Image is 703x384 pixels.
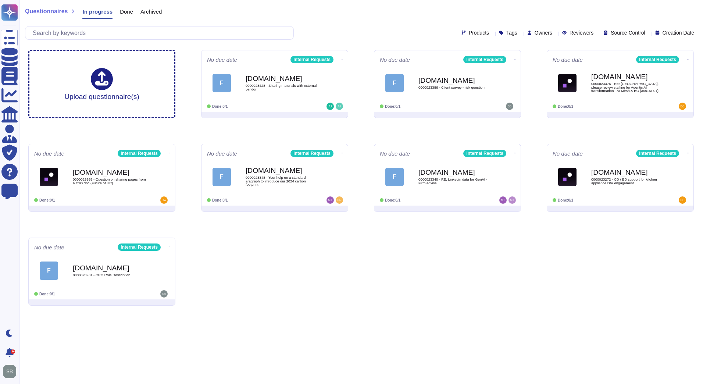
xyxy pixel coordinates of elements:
span: 0000023231 - CRO Role Description [73,273,146,277]
span: Products [469,30,489,35]
input: Search by keywords [29,26,293,39]
span: No due date [380,57,410,63]
img: user [506,103,513,110]
div: Internal Requests [118,243,161,251]
span: 0000023365 - Question on sharing pages from a CxO doc (Future of HR) [73,178,146,185]
b: [DOMAIN_NAME] [418,77,492,84]
span: No due date [553,57,583,63]
span: Owners [535,30,552,35]
div: F [385,168,404,186]
span: 0000023340 - RE: Linkedin data for GenAI - Firm advise [418,178,492,185]
span: No due date [207,57,237,63]
img: user [336,103,343,110]
div: Internal Requests [463,150,506,157]
span: Tags [506,30,517,35]
img: user [3,365,16,378]
button: user [1,363,21,380]
span: Done: 0/1 [212,198,228,202]
b: [DOMAIN_NAME] [73,169,146,176]
span: No due date [553,151,583,156]
span: No due date [207,151,237,156]
span: Done: 0/1 [558,104,573,109]
span: Reviewers [570,30,593,35]
b: [DOMAIN_NAME] [246,75,319,82]
img: user [326,103,334,110]
div: F [40,262,58,280]
div: F [385,74,404,92]
span: Done: 0/1 [558,198,573,202]
span: 0000023386 - Client survey - risk question [418,86,492,89]
div: Internal Requests [118,150,161,157]
span: Questionnaires [25,8,68,14]
img: user [679,103,686,110]
b: [DOMAIN_NAME] [246,167,319,174]
img: user [679,196,686,204]
div: 9+ [11,349,15,354]
span: 0000023348 - Your help on a standard âragraph to introduce our 2024 carbon footprint [246,176,319,186]
span: No due date [34,151,64,156]
img: user [160,196,168,204]
span: No due date [34,245,64,250]
b: [DOMAIN_NAME] [591,73,665,80]
div: Internal Requests [290,150,333,157]
span: 0000023376 - RE: [GEOGRAPHIC_DATA], please review staffing for Agentic AI transformation - AI Mes... [591,82,665,93]
span: Done: 0/1 [385,104,400,109]
img: user [160,290,168,298]
span: Done [120,9,133,14]
div: Internal Requests [636,56,679,63]
span: Archived [140,9,162,14]
img: user [508,196,516,204]
b: [DOMAIN_NAME] [591,169,665,176]
span: In progress [82,9,113,14]
b: [DOMAIN_NAME] [418,169,492,176]
div: F [213,168,231,186]
div: F [213,74,231,92]
span: Done: 0/1 [385,198,400,202]
div: Internal Requests [463,56,506,63]
div: Internal Requests [290,56,333,63]
div: Upload questionnaire(s) [64,68,139,100]
span: Done: 0/1 [39,292,55,296]
b: [DOMAIN_NAME] [73,264,146,271]
span: Creation Date [663,30,694,35]
span: No due date [380,151,410,156]
img: Logo [558,74,577,92]
span: Done: 0/1 [39,198,55,202]
span: 0000023428 - Sharing materials with external vendor [246,84,319,91]
img: user [336,196,343,204]
img: user [326,196,334,204]
div: Internal Requests [636,150,679,157]
img: user [499,196,507,204]
img: Logo [558,168,577,186]
span: Source Control [611,30,645,35]
span: 0000023272 - CD / ED support for kitchen appliance DtV engagement [591,178,665,185]
img: Logo [40,168,58,186]
span: Done: 0/1 [212,104,228,109]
